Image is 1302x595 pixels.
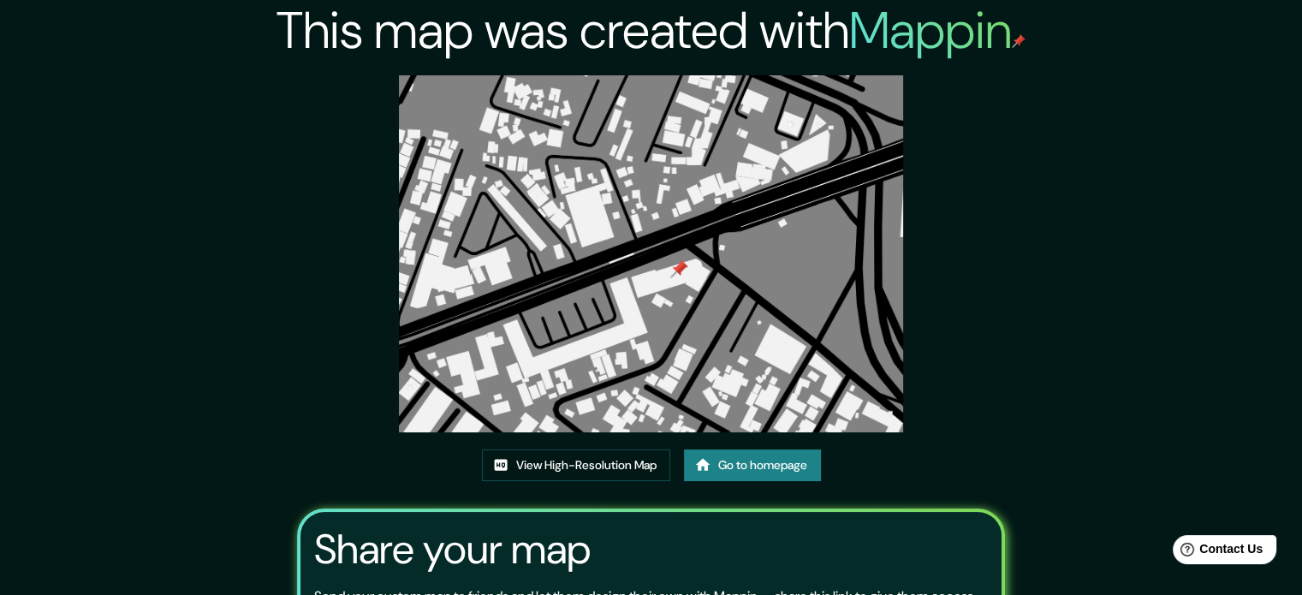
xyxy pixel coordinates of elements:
h3: Share your map [314,526,591,574]
img: mappin-pin [1012,34,1026,48]
img: created-map [399,75,904,432]
a: View High-Resolution Map [482,449,670,481]
iframe: Help widget launcher [1150,528,1283,576]
a: Go to homepage [684,449,821,481]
